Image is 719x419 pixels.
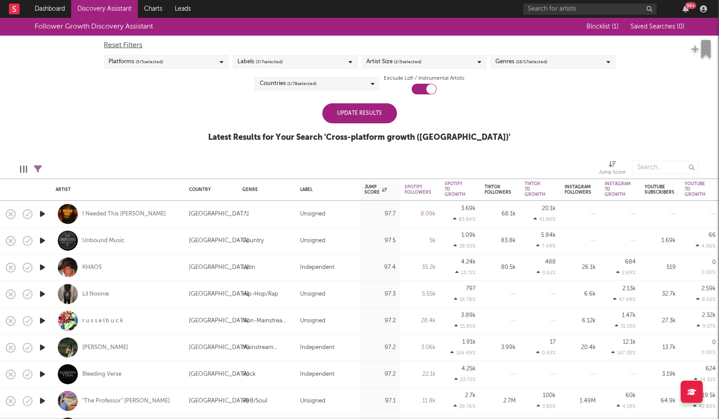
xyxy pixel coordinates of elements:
div: 0.00 % [702,350,716,355]
div: 2.7k [465,393,476,399]
div: 97.2 [365,342,396,353]
div: 41.90 % [534,216,556,222]
div: 28.02 % [454,243,476,249]
div: Country [242,236,264,246]
div: Edit Columns [20,156,27,182]
div: 2.59k [702,286,716,292]
div: [GEOGRAPHIC_DATA] [189,236,249,246]
div: 22.1k [405,369,436,380]
div: 16.78 % [454,297,476,302]
div: 0 [712,340,716,346]
div: 42.80 % [693,403,716,409]
div: R&B/Soul [242,396,267,407]
div: Jump Score [599,167,626,178]
a: KHAOS [82,264,102,272]
div: 5.55k [405,289,436,300]
div: 3.69k [461,206,476,212]
div: 99 + [685,2,696,9]
a: "The Professor" [PERSON_NAME] [82,397,170,405]
div: 97.7 [365,209,396,220]
div: Bleeding Verse [82,370,121,378]
div: 6.12k [565,316,596,326]
div: Mainstream Electronic [242,342,291,353]
div: 13.71 % [455,270,476,276]
div: 6.6k [565,289,596,300]
div: 1.69k [645,236,676,246]
span: ( 1 / 78 selected) [287,78,317,89]
div: 97.4 [365,262,396,273]
div: 8.09k [405,209,436,220]
a: r u s s e l b u c k [82,317,123,325]
button: Saved Searches (0) [628,23,684,30]
div: Artist [56,187,176,192]
span: Saved Searches [631,24,684,30]
div: 17 [550,339,556,345]
div: Unsigned [300,209,325,220]
div: 3.19k [645,369,676,380]
div: 1.49M [565,396,596,407]
div: 5.84k [541,232,556,238]
div: 2.13k [623,286,636,292]
a: Unbound Music [82,237,125,245]
div: 3.89k [461,313,476,318]
div: [GEOGRAPHIC_DATA] [189,369,249,380]
div: 29.76 % [454,403,476,409]
div: 488 [545,259,556,265]
div: [GEOGRAPHIC_DATA] [189,209,249,220]
div: Hip-Hop/Rap [242,289,278,300]
span: ( 0 ) [677,24,684,30]
div: 147.28 % [611,350,636,356]
div: Country [189,187,229,192]
div: Instagram 7D Growth [605,181,631,197]
a: I Needed This [PERSON_NAME] [82,210,166,218]
div: 12.1k [623,339,636,345]
div: Independent [300,342,334,353]
div: 15.85 % [454,323,476,329]
div: 1.47k [622,313,636,318]
a: Lil Noonie [82,290,109,298]
div: 20.1k [542,206,556,212]
div: Non-Mainstream Electronic [242,316,291,326]
div: 28.4k [405,316,436,326]
div: YouTube Subscribers [645,184,675,195]
div: 97.5 [365,236,396,246]
span: ( 16 / 17 selected) [516,57,548,67]
div: 100k [543,393,556,399]
div: 47.49 % [613,297,636,302]
div: 32.7k [645,289,676,300]
div: 3.85 % [537,403,556,409]
div: 31.55 % [615,323,636,329]
div: [PERSON_NAME] [82,344,128,352]
div: 1.91k [462,339,476,345]
div: Jump Score [365,184,387,195]
div: 35.2k [405,262,436,273]
span: ( 3 / 7 selected) [256,57,283,67]
div: 60k [626,393,636,399]
div: 7.49 % [536,243,556,249]
div: 68.1k [485,209,516,220]
div: 4.19 % [617,403,636,409]
div: Filters(11 filters active) [34,156,42,182]
div: Unsigned [300,396,325,407]
label: Exclude Lofi / Instrumental Artists [384,73,464,84]
div: 97.1 [365,396,396,407]
div: 624 [706,366,716,372]
div: Label [300,187,351,192]
div: [GEOGRAPHIC_DATA] [189,342,249,353]
div: [GEOGRAPHIC_DATA] [189,289,249,300]
div: Follower Growth Discovery Assistant [35,21,153,32]
div: Countries [260,78,317,89]
div: 0.00 % [702,270,716,275]
div: 4.25k [462,366,476,372]
div: YouTube 7D Growth [685,181,706,197]
div: Jump Score [599,156,626,182]
div: 83.8k [485,236,516,246]
div: 4.24k [461,259,476,265]
div: 4.06 % [696,243,716,249]
div: Spotify Followers [405,184,431,195]
input: Search for artists [523,4,657,15]
div: 9.27 % [697,323,716,329]
div: 166.49 % [450,350,476,356]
